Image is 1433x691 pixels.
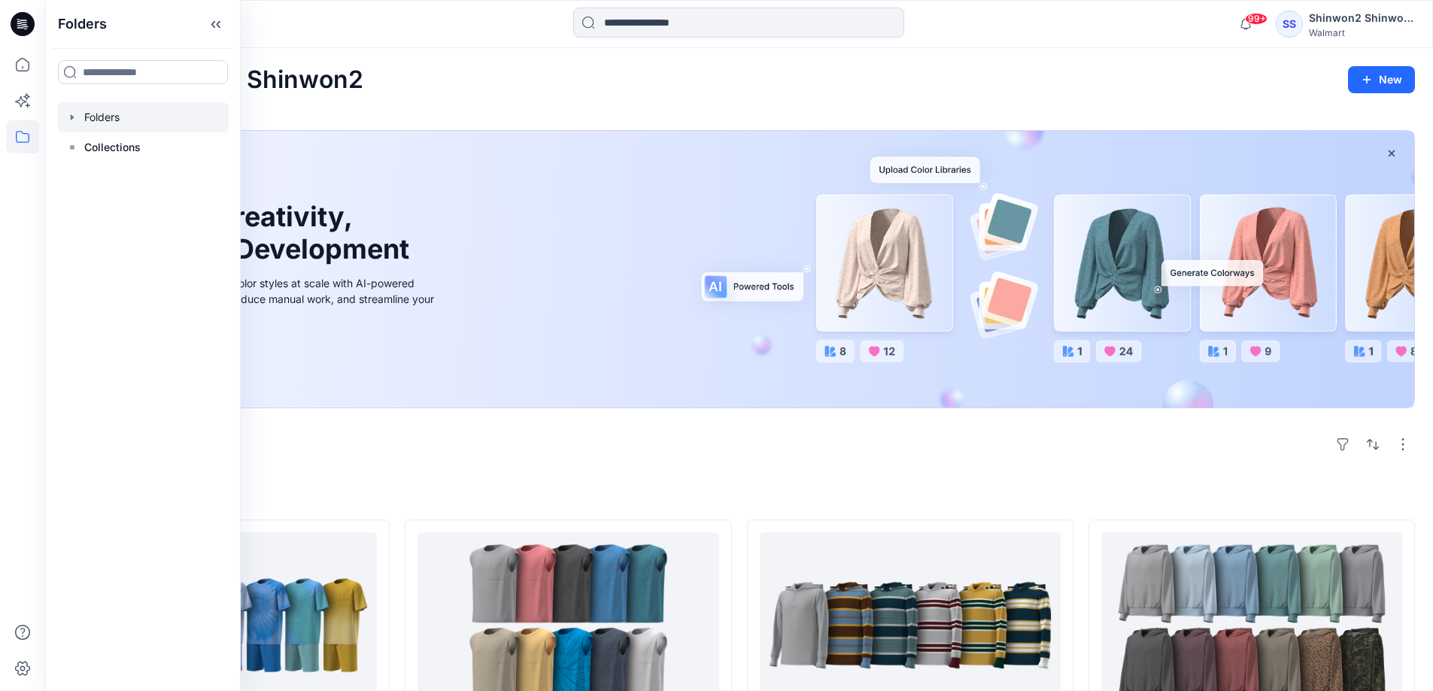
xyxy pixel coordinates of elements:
[1276,11,1303,38] div: SS
[84,138,141,156] p: Collections
[100,341,439,371] a: Discover more
[100,275,439,323] div: Explore ideas faster and recolor styles at scale with AI-powered tools that boost creativity, red...
[1348,66,1415,93] button: New
[1245,13,1268,25] span: 99+
[1309,9,1414,27] div: Shinwon2 Shinwon2
[63,486,1415,505] h4: Styles
[100,201,416,265] h1: Unleash Creativity, Speed Up Development
[1309,27,1414,38] div: Walmart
